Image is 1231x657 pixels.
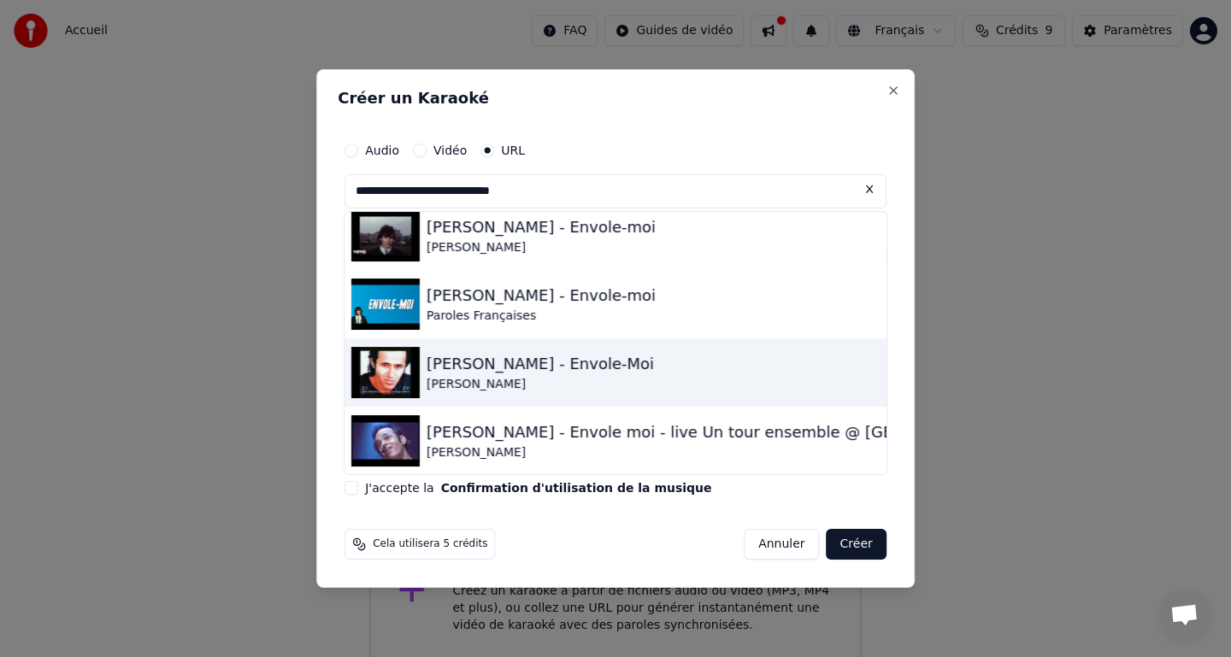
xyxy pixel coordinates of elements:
div: [PERSON_NAME] - Envole-moi [427,284,656,308]
label: J'accepte la [365,482,711,494]
button: Annuler [744,529,819,560]
button: J'accepte la [441,482,712,494]
div: [PERSON_NAME] [427,376,654,393]
img: Jean-Jacques Goldman - Envole-Moi [351,347,420,398]
div: Paroles Françaises [427,308,656,325]
div: [PERSON_NAME] - Envole-moi [427,215,656,239]
div: [PERSON_NAME] [427,239,656,256]
div: [PERSON_NAME] [427,444,1027,461]
h2: Créer un Karaoké [338,91,893,106]
div: [PERSON_NAME] - Envole-Moi [427,352,654,376]
label: Audio [365,144,399,156]
label: Vidéo [433,144,467,156]
img: Jean-Jacques Goldman - Envole-moi [351,279,420,330]
div: [PERSON_NAME] - Envole moi - live Un tour ensemble @ [GEOGRAPHIC_DATA] [427,420,1027,444]
button: Créer [827,529,886,560]
label: URL [501,144,525,156]
span: Cela utilisera 5 crédits [373,537,487,551]
img: Jean-Jacques Goldman - Envole-moi [351,210,420,261]
img: Jean Jacques Goldman - Envole moi - live Un tour ensemble @ Zenith de Lille [351,415,420,466]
